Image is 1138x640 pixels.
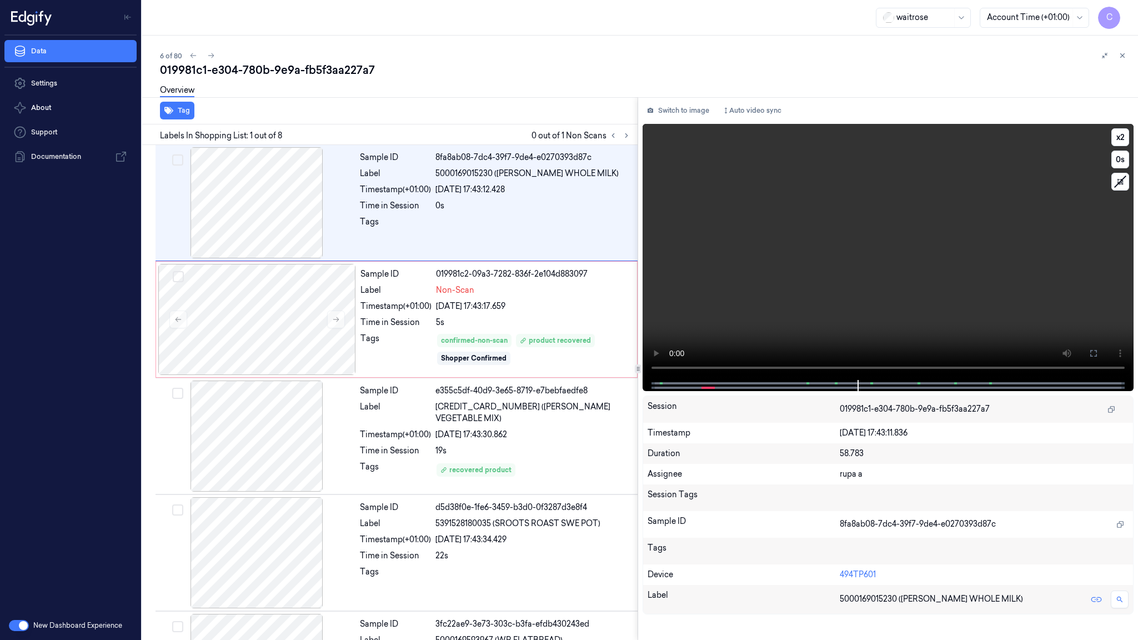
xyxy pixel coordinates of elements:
[648,516,840,533] div: Sample ID
[1111,151,1129,168] button: 0s
[4,146,137,168] a: Documentation
[4,97,137,119] button: About
[436,301,630,312] div: [DATE] 17:43:17.659
[360,534,431,546] div: Timestamp (+01:00)
[441,336,508,346] div: confirmed-non-scan
[435,385,631,397] div: e355c5df-40d9-3e65-8719-e7bebfaedfe8
[360,429,431,441] div: Timestamp (+01:00)
[360,566,431,584] div: Tags
[435,618,631,630] div: 3fc22ae9-3e73-303c-b3fa-efdb430243ed
[160,51,182,61] span: 6 of 80
[520,336,591,346] div: product recovered
[648,427,840,439] div: Timestamp
[172,154,183,166] button: Select row
[360,333,432,366] div: Tags
[648,589,840,609] div: Label
[1098,7,1120,29] button: C
[1111,128,1129,146] button: x2
[436,284,474,296] span: Non-Scan
[435,502,631,513] div: d5d38f0e-1fe6-3459-b3d0-0f3287d3e8f4
[648,401,840,418] div: Session
[360,401,431,424] div: Label
[840,569,1129,581] div: 494TP601
[172,504,183,516] button: Select row
[840,427,1129,439] div: [DATE] 17:43:11.836
[435,429,631,441] div: [DATE] 17:43:30.862
[840,403,990,415] span: 019981c1-e304-780b-9e9a-fb5f3aa227a7
[160,130,282,142] span: Labels In Shopping List: 1 out of 8
[436,268,630,280] div: 019981c2-09a3-7282-836f-2e104d883097
[360,152,431,163] div: Sample ID
[360,200,431,212] div: Time in Session
[160,84,194,97] a: Overview
[435,534,631,546] div: [DATE] 17:43:34.429
[360,461,431,479] div: Tags
[648,569,840,581] div: Device
[435,445,631,457] div: 19s
[840,448,1129,459] div: 58.783
[435,401,631,424] span: [CREDIT_CARD_NUMBER] ([PERSON_NAME] VEGETABLE MIX)
[840,468,1129,480] div: rupa a
[436,317,630,328] div: 5s
[718,102,786,119] button: Auto video sync
[360,268,432,280] div: Sample ID
[172,621,183,632] button: Select row
[360,284,432,296] div: Label
[648,489,840,507] div: Session Tags
[435,152,631,163] div: 8fa8ab08-7dc4-39f7-9de4-e0270393d87c
[119,8,137,26] button: Toggle Navigation
[360,317,432,328] div: Time in Session
[4,121,137,143] a: Support
[648,468,840,480] div: Assignee
[648,542,840,560] div: Tags
[643,102,714,119] button: Switch to image
[840,518,996,530] span: 8fa8ab08-7dc4-39f7-9de4-e0270393d87c
[435,550,631,562] div: 22s
[360,550,431,562] div: Time in Session
[360,168,431,179] div: Label
[360,618,431,630] div: Sample ID
[441,353,507,363] div: Shopper Confirmed
[4,72,137,94] a: Settings
[160,102,194,119] button: Tag
[532,129,633,142] span: 0 out of 1 Non Scans
[360,502,431,513] div: Sample ID
[172,388,183,399] button: Select row
[435,184,631,196] div: [DATE] 17:43:12.428
[360,385,431,397] div: Sample ID
[435,518,600,529] span: 5391528180035 (SROOTS ROAST SWE POT)
[360,184,431,196] div: Timestamp (+01:00)
[360,445,431,457] div: Time in Session
[160,62,1129,78] div: 019981c1-e304-780b-9e9a-fb5f3aa227a7
[840,593,1023,605] span: 5000169015230 ([PERSON_NAME] WHOLE MILK)
[360,301,432,312] div: Timestamp (+01:00)
[360,216,431,234] div: Tags
[435,200,631,212] div: 0s
[440,465,512,475] div: recovered product
[648,448,840,459] div: Duration
[173,271,184,282] button: Select row
[435,168,619,179] span: 5000169015230 ([PERSON_NAME] WHOLE MILK)
[360,518,431,529] div: Label
[4,40,137,62] a: Data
